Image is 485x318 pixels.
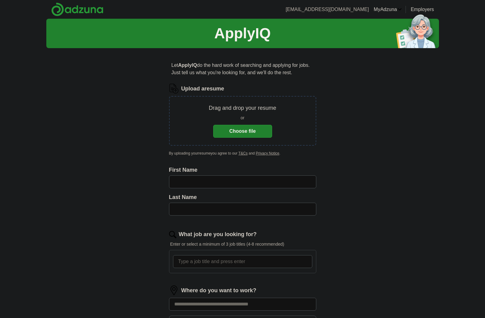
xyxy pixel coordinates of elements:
[51,2,103,16] img: Adzuna logo
[181,85,224,93] label: Upload a resume
[209,104,276,112] p: Drag and drop your resume
[169,151,316,156] div: By uploading your resume you agree to our and .
[178,63,197,68] strong: ApplyIQ
[169,59,316,79] p: Let do the hard work of searching and applying for jobs. Just tell us what you're looking for, an...
[213,125,272,138] button: Choose file
[169,166,316,174] label: First Name
[169,84,179,94] img: CV Icon
[256,151,279,155] a: Privacy Notice
[411,6,434,13] a: Employers
[374,6,402,13] a: MyAdzuna
[173,255,312,268] input: Type a job title and press enter
[238,151,248,155] a: T&Cs
[169,193,316,201] label: Last Name
[241,115,244,121] span: or
[214,22,271,44] h1: ApplyIQ
[181,286,256,295] label: Where do you want to work?
[179,230,257,239] label: What job are you looking for?
[169,231,176,238] img: search.png
[169,241,316,247] p: Enter or select a minimum of 3 job titles (4-8 recommended)
[169,285,179,295] img: location.png
[286,6,369,13] li: [EMAIL_ADDRESS][DOMAIN_NAME]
